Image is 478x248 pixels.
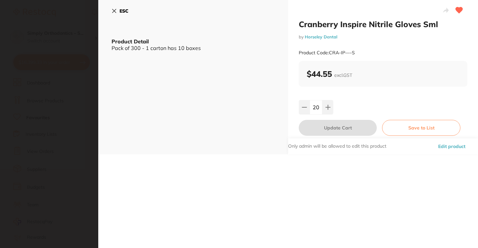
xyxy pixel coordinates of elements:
[299,34,467,39] small: by
[112,45,275,51] div: Pack of 300 - 1 carton has 10 boxes
[119,8,128,14] b: ESC
[305,34,337,39] a: Horseley Dental
[307,69,352,79] b: $44.55
[436,138,467,154] button: Edit product
[112,38,149,45] b: Product Detail
[112,5,128,17] button: ESC
[334,72,352,78] span: excl. GST
[382,120,460,136] button: Save to List
[299,120,377,136] button: Update Cart
[299,50,355,56] small: Product Code: CRA-IP—-S
[288,143,386,150] p: Only admin will be allowed to edit this product
[299,19,467,29] h2: Cranberry Inspire Nitrile Gloves Sml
